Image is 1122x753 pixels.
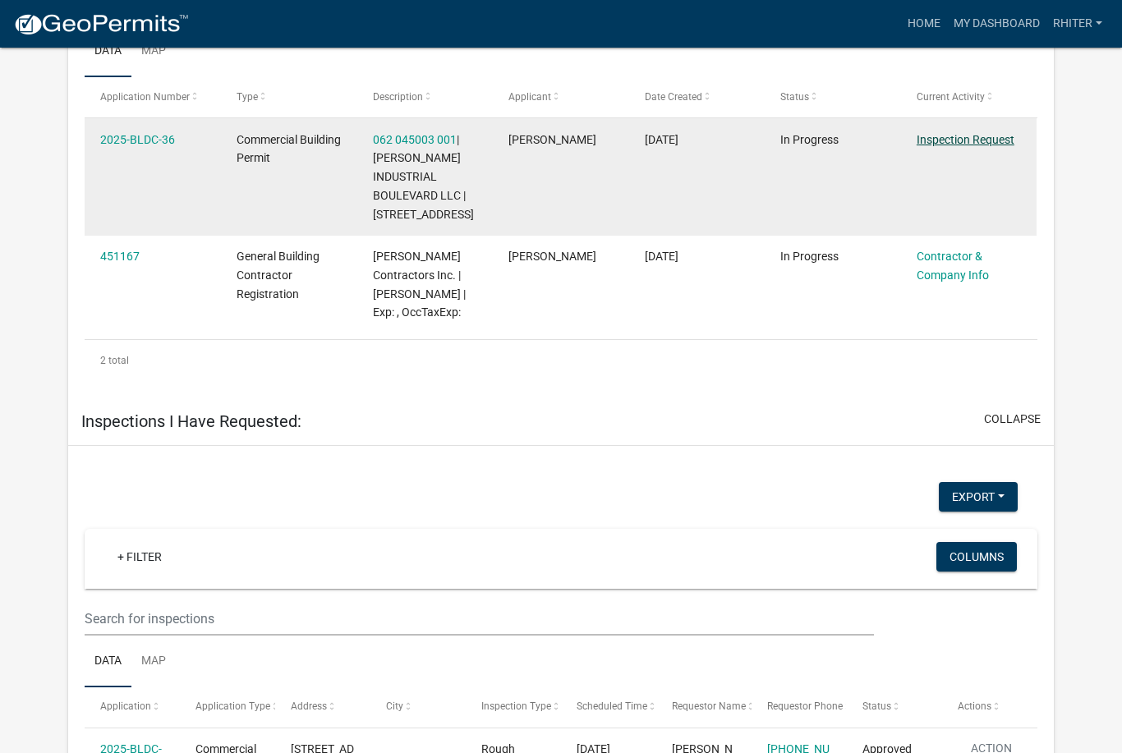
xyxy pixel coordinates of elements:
span: 07/17/2025 [645,133,678,146]
span: 062 045003 001 | PUTNAM INDUSTRIAL BOULEVARD LLC | 105 S INDUSTRIAL DR | Industrial Stand-Alone [373,133,474,221]
datatable-header-cell: Date Created [629,77,766,117]
datatable-header-cell: Applicant [493,77,629,117]
datatable-header-cell: Application Type [180,687,275,727]
span: Commercial Building Permit [237,133,341,165]
span: Application Type [195,700,270,712]
span: Date Created [645,91,702,103]
a: Inspection Request [917,133,1014,146]
a: + Filter [104,542,175,572]
a: RHiter [1046,8,1109,39]
span: Application [100,700,151,712]
span: In Progress [780,133,839,146]
datatable-header-cell: Description [356,77,493,117]
datatable-header-cell: Requestor Phone [752,687,847,727]
span: Inspection Type [481,700,551,712]
datatable-header-cell: Current Activity [901,77,1037,117]
button: Columns [936,542,1017,572]
datatable-header-cell: City [370,687,466,727]
span: General Building Contractor Registration [237,250,320,301]
datatable-header-cell: Type [221,77,357,117]
datatable-header-cell: Status [765,77,901,117]
datatable-header-cell: Application Number [85,77,221,117]
span: Status [862,700,891,712]
a: Home [901,8,947,39]
datatable-header-cell: Status [846,687,941,727]
a: Contractor & Company Info [917,250,989,282]
span: Russell Hiter [508,133,596,146]
datatable-header-cell: Scheduled Time [561,687,656,727]
span: Requestor Phone [767,700,843,712]
span: Russell Hiter [508,250,596,263]
button: collapse [984,411,1041,428]
datatable-header-cell: Address [275,687,370,727]
a: Map [131,25,176,78]
span: Address [291,700,327,712]
span: Requestor Name [672,700,746,712]
span: Applicant [508,91,551,103]
h5: Inspections I Have Requested: [81,411,301,431]
span: Type [237,91,258,103]
span: 07/17/2025 [645,250,678,263]
input: Search for inspections [85,602,874,636]
datatable-header-cell: Application [85,687,180,727]
span: Description [373,91,423,103]
a: Data [85,636,131,688]
a: Data [85,25,131,78]
a: 451167 [100,250,140,263]
datatable-header-cell: Inspection Type [466,687,561,727]
a: My Dashboard [947,8,1046,39]
a: 062 045003 001 [373,133,457,146]
datatable-header-cell: Requestor Name [656,687,752,727]
span: Scheduled Time [577,700,647,712]
a: 2025-BLDC-36 [100,133,175,146]
datatable-header-cell: Actions [941,687,1037,727]
span: In Progress [780,250,839,263]
div: 2 total [85,340,1037,381]
button: Export [939,482,1018,512]
span: Actions [958,700,991,712]
span: Status [780,91,809,103]
span: Application Number [100,91,190,103]
span: E.R. Snell Contractors Inc. | Russell Hiter | Exp: , OccTaxExp: [373,250,466,319]
span: City [386,700,403,712]
span: Current Activity [917,91,985,103]
a: Map [131,636,176,688]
